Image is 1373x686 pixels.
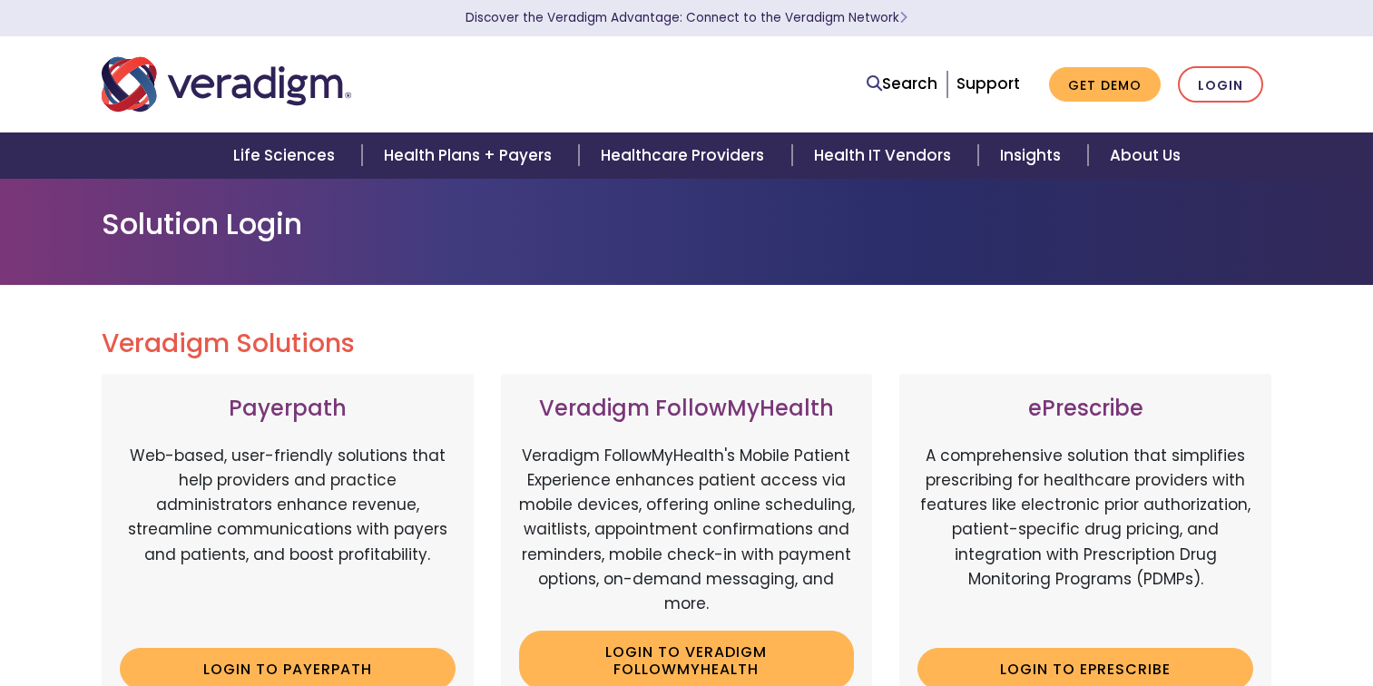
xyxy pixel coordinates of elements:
[956,73,1020,94] a: Support
[519,396,855,422] h3: Veradigm FollowMyHealth
[1178,66,1263,103] a: Login
[899,9,907,26] span: Learn More
[120,396,456,422] h3: Payerpath
[211,132,362,179] a: Life Sciences
[362,132,579,179] a: Health Plans + Payers
[1088,132,1202,179] a: About Us
[917,444,1253,634] p: A comprehensive solution that simplifies prescribing for healthcare providers with features like ...
[519,444,855,616] p: Veradigm FollowMyHealth's Mobile Patient Experience enhances patient access via mobile devices, o...
[102,328,1272,359] h2: Veradigm Solutions
[978,132,1088,179] a: Insights
[466,9,907,26] a: Discover the Veradigm Advantage: Connect to the Veradigm NetworkLearn More
[579,132,791,179] a: Healthcare Providers
[792,132,978,179] a: Health IT Vendors
[867,72,937,96] a: Search
[1049,67,1161,103] a: Get Demo
[917,396,1253,422] h3: ePrescribe
[120,444,456,634] p: Web-based, user-friendly solutions that help providers and practice administrators enhance revenu...
[102,54,351,114] img: Veradigm logo
[102,207,1272,241] h1: Solution Login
